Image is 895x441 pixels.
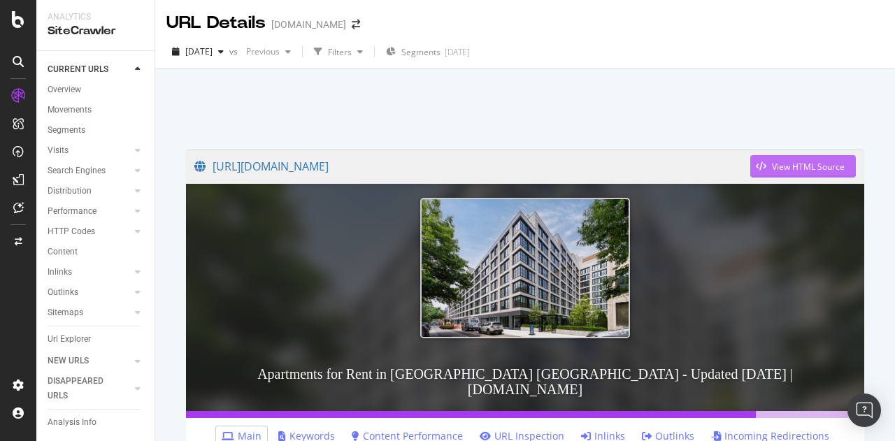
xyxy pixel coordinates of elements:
a: Visits [48,143,131,158]
div: Performance [48,204,96,219]
button: Previous [241,41,296,63]
button: Filters [308,41,368,63]
div: Movements [48,103,92,117]
span: Previous [241,45,280,57]
a: Content [48,245,145,259]
a: Performance [48,204,131,219]
div: NEW URLS [48,354,89,368]
div: Analytics [48,11,143,23]
a: DISAPPEARED URLS [48,374,131,403]
div: Visits [48,143,69,158]
a: Url Explorer [48,332,145,347]
div: Filters [328,46,352,58]
a: Distribution [48,184,131,198]
img: Apartments for Rent in Brooklyn NY - Updated Today | Apartments.com [420,198,630,338]
div: Search Engines [48,164,106,178]
a: Outlinks [48,285,131,300]
a: HTTP Codes [48,224,131,239]
button: Segments[DATE] [380,41,475,63]
div: Overview [48,82,81,97]
span: Segments [401,46,441,58]
a: Analysis Info [48,415,145,430]
div: Segments [48,123,85,138]
div: [DOMAIN_NAME] [271,17,346,31]
div: Analysis Info [48,415,96,430]
button: View HTML Source [750,155,856,178]
div: Sitemaps [48,305,83,320]
div: arrow-right-arrow-left [352,20,360,29]
a: Overview [48,82,145,97]
div: SiteCrawler [48,23,143,39]
div: Open Intercom Messenger [847,393,881,427]
div: DISAPPEARED URLS [48,374,118,403]
span: 2025 Aug. 22nd [185,45,213,57]
div: Distribution [48,184,92,198]
a: Inlinks [48,265,131,280]
a: Search Engines [48,164,131,178]
div: HTTP Codes [48,224,95,239]
a: Sitemaps [48,305,131,320]
div: [DATE] [445,46,470,58]
div: URL Details [166,11,266,35]
a: Movements [48,103,145,117]
a: CURRENT URLS [48,62,131,77]
a: [URL][DOMAIN_NAME] [194,149,750,184]
span: vs [229,45,241,57]
button: [DATE] [166,41,229,63]
div: Outlinks [48,285,78,300]
div: Inlinks [48,265,72,280]
h3: Apartments for Rent in [GEOGRAPHIC_DATA] [GEOGRAPHIC_DATA] - Updated [DATE] | [DOMAIN_NAME] [186,352,864,411]
a: NEW URLS [48,354,131,368]
div: Content [48,245,78,259]
div: Url Explorer [48,332,91,347]
a: Segments [48,123,145,138]
div: CURRENT URLS [48,62,108,77]
div: View HTML Source [772,161,845,173]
